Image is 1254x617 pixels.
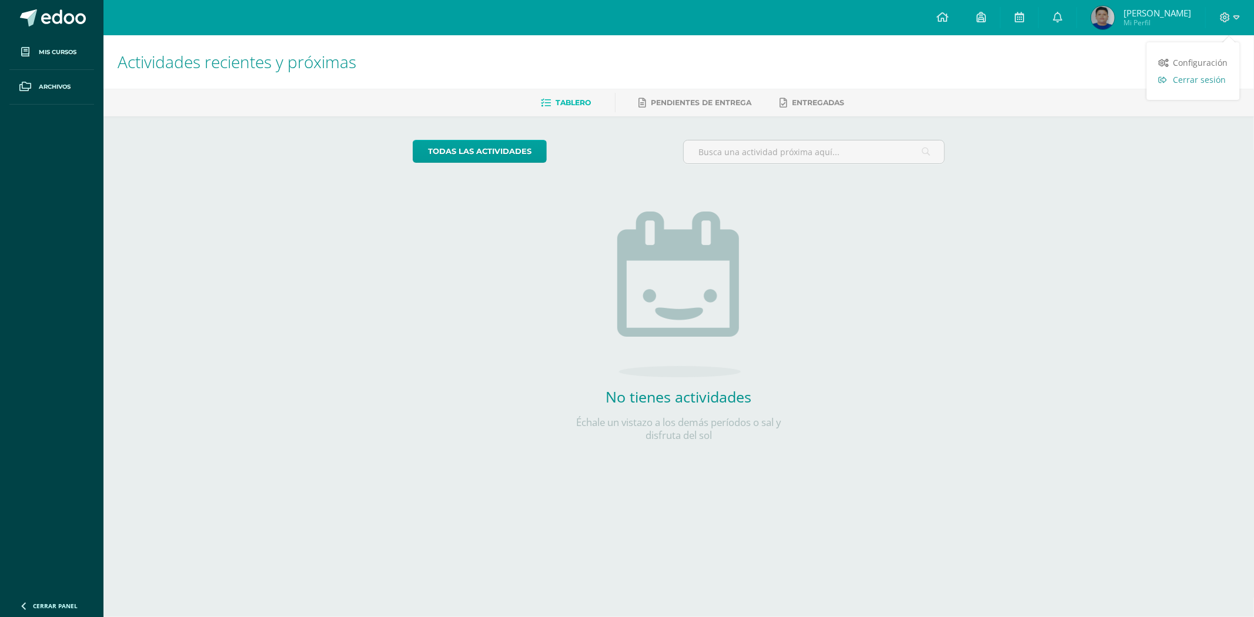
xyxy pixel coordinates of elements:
[1147,71,1240,88] a: Cerrar sesión
[1147,54,1240,71] a: Configuración
[561,416,797,442] p: Échale un vistazo a los demás períodos o sal y disfruta del sol
[561,387,797,407] h2: No tienes actividades
[541,93,591,112] a: Tablero
[33,602,78,610] span: Cerrar panel
[651,98,752,107] span: Pendientes de entrega
[684,140,944,163] input: Busca una actividad próxima aquí...
[556,98,591,107] span: Tablero
[9,35,94,70] a: Mis cursos
[780,93,845,112] a: Entregadas
[1123,18,1191,28] span: Mi Perfil
[639,93,752,112] a: Pendientes de entrega
[413,140,547,163] a: todas las Actividades
[39,48,76,57] span: Mis cursos
[39,82,71,92] span: Archivos
[1123,7,1191,19] span: [PERSON_NAME]
[792,98,845,107] span: Entregadas
[617,212,741,377] img: no_activities.png
[1173,74,1226,85] span: Cerrar sesión
[1173,57,1228,68] span: Configuración
[1091,6,1115,29] img: 57a48d8702f892de463ac40911e205c9.png
[9,70,94,105] a: Archivos
[118,51,356,73] span: Actividades recientes y próximas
